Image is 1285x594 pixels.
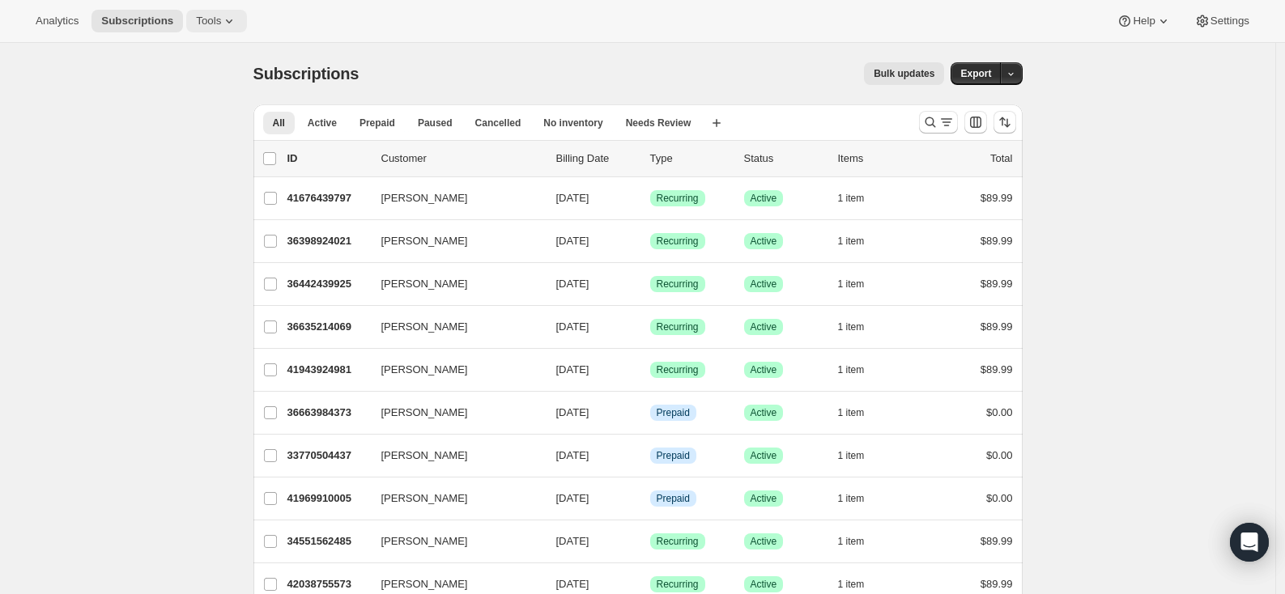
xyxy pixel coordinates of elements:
[751,535,777,548] span: Active
[475,117,521,129] span: Cancelled
[556,235,589,247] span: [DATE]
[372,357,534,383] button: [PERSON_NAME]
[287,362,368,378] p: 41943924981
[287,530,1013,553] div: 34551562485[PERSON_NAME][DATE]SuccessRecurringSuccessActive1 item$89.99
[919,111,958,134] button: Search and filter results
[838,151,919,167] div: Items
[838,492,865,505] span: 1 item
[838,316,883,338] button: 1 item
[543,117,602,129] span: No inventory
[556,578,589,590] span: [DATE]
[287,233,368,249] p: 36398924021
[1230,523,1269,562] div: Open Intercom Messenger
[381,151,543,167] p: Customer
[372,443,534,469] button: [PERSON_NAME]
[186,10,247,32] button: Tools
[838,363,865,376] span: 1 item
[751,192,777,205] span: Active
[101,15,173,28] span: Subscriptions
[556,192,589,204] span: [DATE]
[418,117,453,129] span: Paused
[287,151,1013,167] div: IDCustomerBilling DateTypeStatusItemsTotal
[372,528,534,554] button: [PERSON_NAME]
[253,65,360,83] span: Subscriptions
[986,406,1013,418] span: $0.00
[287,444,1013,467] div: 33770504437[PERSON_NAME][DATE]InfoPrepaidSuccessActive1 item$0.00
[372,486,534,511] button: [PERSON_NAME]
[751,363,777,376] span: Active
[981,363,1013,375] span: $89.99
[287,487,1013,510] div: 41969910005[PERSON_NAME][DATE]InfoPrepaidSuccessActive1 item$0.00
[657,320,699,333] span: Recurring
[372,400,534,426] button: [PERSON_NAME]
[556,151,637,167] p: Billing Date
[556,492,589,504] span: [DATE]
[838,230,883,252] button: 1 item
[751,492,777,505] span: Active
[994,111,1016,134] button: Sort the results
[864,62,944,85] button: Bulk updates
[838,320,865,333] span: 1 item
[287,405,368,421] p: 36663984373
[986,449,1013,461] span: $0.00
[556,320,589,333] span: [DATE]
[986,492,1013,504] span: $0.00
[287,187,1013,210] div: 41676439797[PERSON_NAME][DATE]SuccessRecurringSuccessActive1 item$89.99
[381,233,468,249] span: [PERSON_NAME]
[838,359,883,381] button: 1 item
[838,406,865,419] span: 1 item
[381,362,468,378] span: [PERSON_NAME]
[273,117,285,129] span: All
[657,192,699,205] span: Recurring
[287,576,368,592] p: 42038755573
[287,490,368,507] p: 41969910005
[381,490,468,507] span: [PERSON_NAME]
[381,533,468,549] span: [PERSON_NAME]
[744,151,825,167] p: Status
[657,278,699,291] span: Recurring
[287,276,368,292] p: 36442439925
[287,448,368,464] p: 33770504437
[381,448,468,464] span: [PERSON_NAME]
[751,235,777,248] span: Active
[372,185,534,211] button: [PERSON_NAME]
[1133,15,1155,28] span: Help
[751,449,777,462] span: Active
[196,15,221,28] span: Tools
[287,273,1013,295] div: 36442439925[PERSON_NAME][DATE]SuccessRecurringSuccessActive1 item$89.99
[751,278,777,291] span: Active
[657,235,699,248] span: Recurring
[1185,10,1259,32] button: Settings
[838,273,883,295] button: 1 item
[372,314,534,340] button: [PERSON_NAME]
[36,15,79,28] span: Analytics
[287,190,368,206] p: 41676439797
[990,151,1012,167] p: Total
[838,192,865,205] span: 1 item
[838,401,883,424] button: 1 item
[372,228,534,254] button: [PERSON_NAME]
[1211,15,1249,28] span: Settings
[287,359,1013,381] div: 41943924981[PERSON_NAME][DATE]SuccessRecurringSuccessActive1 item$89.99
[657,535,699,548] span: Recurring
[287,316,1013,338] div: 36635214069[PERSON_NAME][DATE]SuccessRecurringSuccessActive1 item$89.99
[751,578,777,591] span: Active
[287,319,368,335] p: 36635214069
[26,10,88,32] button: Analytics
[951,62,1001,85] button: Export
[650,151,731,167] div: Type
[657,578,699,591] span: Recurring
[626,117,691,129] span: Needs Review
[704,112,730,134] button: Create new view
[381,276,468,292] span: [PERSON_NAME]
[838,449,865,462] span: 1 item
[981,235,1013,247] span: $89.99
[981,578,1013,590] span: $89.99
[751,406,777,419] span: Active
[556,363,589,375] span: [DATE]
[657,363,699,376] span: Recurring
[287,533,368,549] p: 34551562485
[381,576,468,592] span: [PERSON_NAME]
[381,405,468,421] span: [PERSON_NAME]
[372,271,534,297] button: [PERSON_NAME]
